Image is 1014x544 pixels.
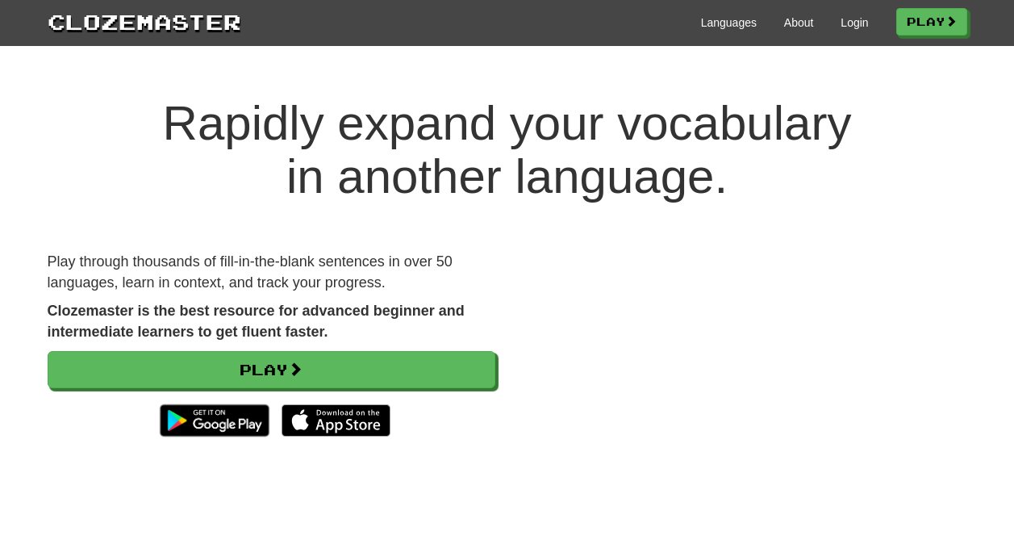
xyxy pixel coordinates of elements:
a: Languages [701,15,757,31]
a: Play [896,8,967,36]
p: Play through thousands of fill-in-the-blank sentences in over 50 languages, learn in context, and... [48,252,495,293]
a: Play [48,351,495,388]
a: Clozemaster [48,6,241,36]
strong: Clozemaster is the best resource for advanced beginner and intermediate learners to get fluent fa... [48,303,465,340]
img: Get it on Google Play [152,396,277,445]
img: Download_on_the_App_Store_Badge_US-UK_135x40-25178aeef6eb6b83b96f5f2d004eda3bffbb37122de64afbaef7... [282,404,390,437]
a: Login [841,15,868,31]
a: About [784,15,814,31]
